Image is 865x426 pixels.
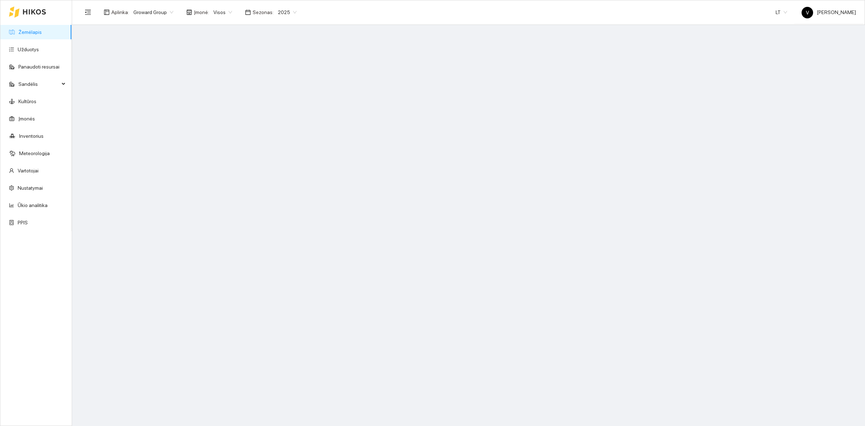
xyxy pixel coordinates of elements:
[194,8,209,16] span: Įmonė :
[19,150,50,156] a: Meteorologija
[18,220,28,225] a: PPIS
[806,7,809,18] span: V
[18,185,43,191] a: Nustatymai
[18,47,39,52] a: Užduotys
[81,5,95,19] button: menu-fold
[18,98,36,104] a: Kultūros
[18,202,48,208] a: Ūkio analitika
[18,29,42,35] a: Žemėlapis
[133,7,173,18] span: Groward Group
[111,8,129,16] span: Aplinka :
[18,116,35,122] a: Įmonės
[245,9,251,15] span: calendar
[802,9,856,15] span: [PERSON_NAME]
[186,9,192,15] span: shop
[253,8,274,16] span: Sezonas :
[85,9,91,16] span: menu-fold
[18,168,39,174] a: Vartotojai
[776,7,787,18] span: LT
[18,77,59,91] span: Sandėlis
[278,7,297,18] span: 2025
[18,64,59,70] a: Panaudoti resursai
[213,7,232,18] span: Visos
[104,9,110,15] span: layout
[19,133,44,139] a: Inventorius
